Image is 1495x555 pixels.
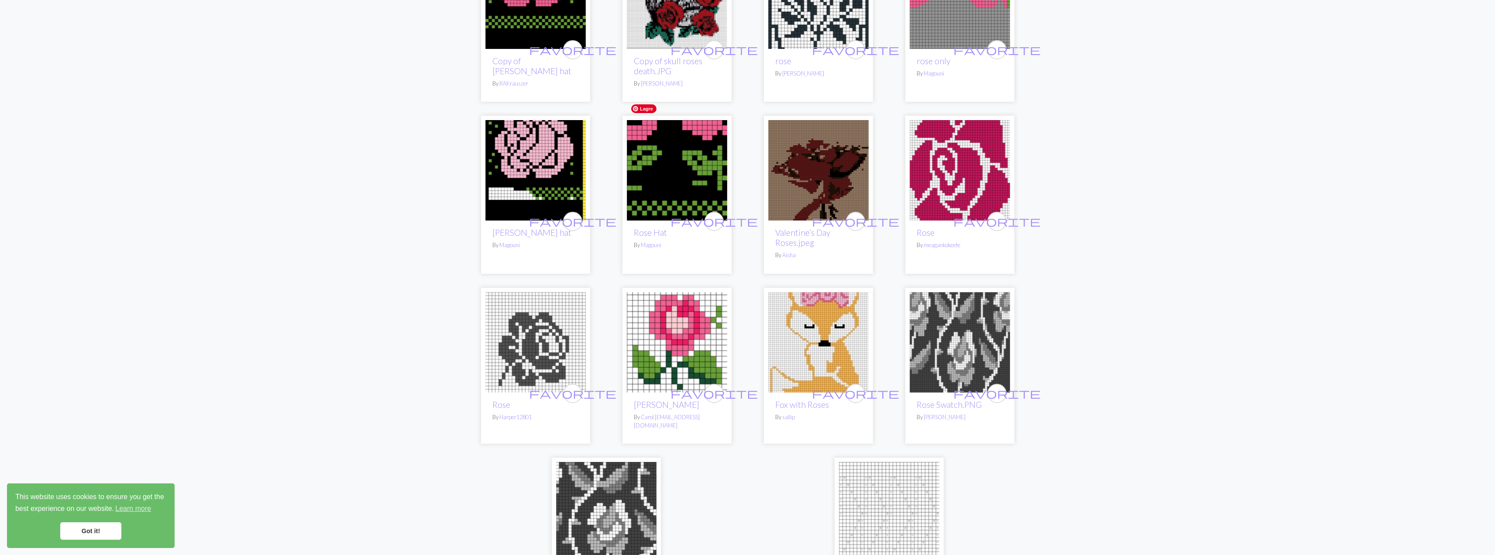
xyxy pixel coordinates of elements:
i: favourite [953,213,1041,230]
img: Rose Hat [627,120,727,221]
a: rose bloom [627,337,727,345]
a: Rosa Rose hat [485,165,586,173]
p: By [917,241,1003,249]
button: favourite [846,384,865,403]
a: [PERSON_NAME] [641,80,683,87]
span: favorite [670,43,758,56]
a: Valentine’s Day Roses.jpeg [775,228,830,248]
a: Fox with Roses [768,337,869,345]
i: favourite [953,385,1041,402]
button: favourite [563,384,582,403]
span: favorite [529,43,616,56]
p: By [634,413,720,430]
p: By [492,241,579,249]
img: Rosa Rose hat [485,120,586,221]
a: Harper12801 [499,414,532,421]
i: favourite [529,213,616,230]
span: Lagre [631,104,656,113]
a: Copy of [PERSON_NAME] hat [492,56,571,76]
button: favourite [987,40,1007,59]
a: rose only [917,56,950,66]
button: favourite [705,40,724,59]
img: Rose [910,120,1010,221]
a: rose [775,56,791,66]
a: dismiss cookie message [60,522,121,540]
a: Rose [910,165,1010,173]
span: This website uses cookies to ensure you get the best experience on our website. [15,492,166,515]
button: favourite [846,40,865,59]
span: favorite [953,214,1041,228]
a: Carol [EMAIL_ADDRESS][DOMAIN_NAME] [634,414,700,429]
p: By [492,413,579,421]
img: Rose [485,292,586,393]
a: Rose [492,400,510,410]
button: favourite [705,212,724,231]
button: favourite [705,384,724,403]
span: favorite [812,386,899,400]
button: favourite [987,212,1007,231]
i: favourite [670,213,758,230]
a: Magouni [924,70,944,77]
p: By [775,413,862,421]
p: By [917,413,1003,421]
p: By [634,79,720,88]
span: favorite [529,214,616,228]
img: rose bloom [627,292,727,393]
span: favorite [812,214,899,228]
a: learn more about cookies [114,502,152,515]
a: sallip [782,414,795,421]
a: Magouni [499,241,520,248]
div: cookieconsent [7,483,175,548]
a: Copy of skull roses death.JPG [634,56,702,76]
a: Rose [917,228,935,238]
i: favourite [670,41,758,59]
p: By [492,79,579,88]
a: Rose [485,337,586,345]
i: favourite [529,385,616,402]
p: By [775,69,862,78]
a: [PERSON_NAME] [924,414,966,421]
a: Fox with Roses [775,400,829,410]
p: By [634,241,720,249]
button: favourite [987,384,1007,403]
i: favourite [812,41,899,59]
i: favourite [812,385,899,402]
button: favourite [563,40,582,59]
span: favorite [953,43,1041,56]
p: By [775,251,862,259]
span: favorite [529,386,616,400]
i: favourite [529,41,616,59]
a: Rose Swatch.PNG [910,337,1010,345]
a: Valentine’s Day Roses.jpeg [768,165,869,173]
span: favorite [953,386,1041,400]
a: Rose Swatch Orig.PNG [556,507,656,515]
button: favourite [846,212,865,231]
span: favorite [670,386,758,400]
button: favourite [563,212,582,231]
img: Fox with Roses [768,292,869,393]
a: RAKrauszer [499,80,528,87]
a: Magouni [641,241,661,248]
a: Rose Hat [627,165,727,173]
a: meagankokeefe [924,241,960,248]
img: Rose Swatch.PNG [910,292,1010,393]
a: Rose Swatch.PNG [917,400,982,410]
a: Rose's Flame Chevron [839,507,939,515]
i: favourite [670,385,758,402]
img: Valentine’s Day Roses.jpeg [768,120,869,221]
a: Rose Hat [634,228,667,238]
a: [PERSON_NAME] [782,70,824,77]
a: [PERSON_NAME] [634,400,699,410]
span: favorite [812,43,899,56]
i: favourite [812,213,899,230]
i: favourite [953,41,1041,59]
p: By [917,69,1003,78]
a: Aisha [782,252,796,259]
a: [PERSON_NAME] hat [492,228,571,238]
span: favorite [670,214,758,228]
